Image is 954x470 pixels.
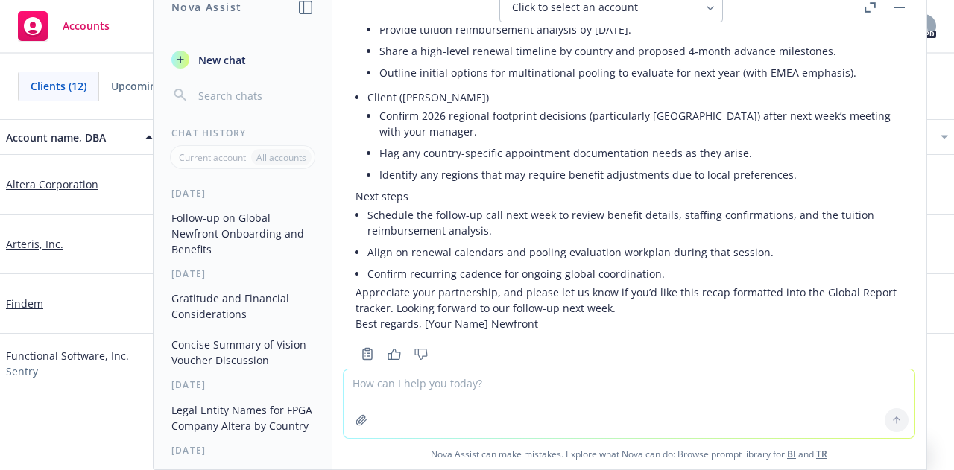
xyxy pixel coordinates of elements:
li: Confirm 2026 regional footprint decisions (particularly [GEOGRAPHIC_DATA]) after next week’s meet... [379,105,903,142]
p: All accounts [256,151,306,164]
div: [DATE] [154,378,332,391]
button: Gratitude and Financial Considerations [165,286,320,326]
div: [DATE] [154,267,332,280]
div: [DATE] [154,187,332,200]
a: Arteris, Inc. [6,236,63,252]
p: Best regards, [Your Name] Newfront [356,316,903,331]
span: Sentry [6,363,38,379]
li: Share a high-level renewal timeline by country and proposed 4‑month advance milestones. [379,40,903,62]
p: Client ([PERSON_NAME]) [367,89,903,105]
span: Accounts [63,20,110,32]
div: [DATE] [154,444,332,457]
input: Search chats [195,85,314,106]
li: Confirm recurring cadence for ongoing global coordination. [367,263,903,285]
span: New chat [195,52,246,68]
p: Current account [179,151,246,164]
button: Thumbs down [409,343,433,364]
button: New chat [165,46,320,73]
div: Chat History [154,127,332,139]
span: Upcoming renewals (0) [111,78,226,94]
a: BI [787,448,796,460]
div: Account name, DBA [6,130,136,145]
a: Altera Corporation [6,177,98,192]
button: Follow-up on Global Newfront Onboarding and Benefits [165,206,320,261]
li: Outline initial options for multinational pooling to evaluate for next year (with EMEA emphasis). [379,62,903,83]
svg: Copy to clipboard [361,347,374,361]
a: GumGum, Inc. [6,415,78,431]
span: Nova Assist can make mistakes. Explore what Nova can do: Browse prompt library for and [338,439,920,469]
li: Align on renewal calendars and pooling evaluation workplan during that session. [367,241,903,263]
span: Clients (12) [31,78,86,94]
a: Findem [6,296,43,311]
li: Provide tuition reimbursement analysis by [DATE]. [379,19,903,40]
button: Legal Entity Names for FPGA Company Altera by Country [165,398,320,438]
a: TR [816,448,827,460]
li: Flag any country-specific appointment documentation needs as they arise. [379,142,903,164]
a: Accounts [12,5,116,47]
button: Concise Summary of Vision Voucher Discussion [165,332,320,372]
p: Appreciate your partnership, and please let us know if you’d like this recap formatted into the G... [356,285,903,316]
li: Identify any regions that may require benefit adjustments due to local preferences. [379,164,903,185]
a: Functional Software, Inc. [6,348,129,363]
li: Schedule the follow-up call next week to review benefit details, staffing confirmations, and the ... [367,204,903,241]
p: Next steps [356,188,903,204]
